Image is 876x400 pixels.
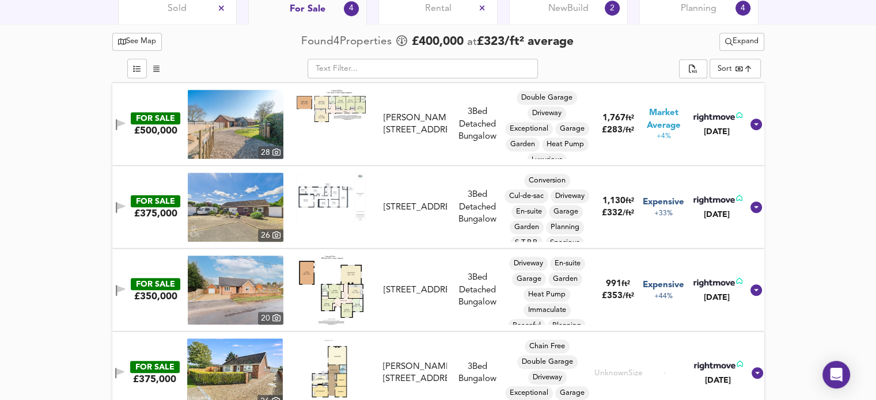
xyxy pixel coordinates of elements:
a: property thumbnail 20 [188,256,283,325]
img: property thumbnail [188,173,283,242]
div: 3 Bed Detached Bungalow [452,106,503,143]
span: Planning [546,222,584,233]
span: Spacious [545,238,584,248]
span: Garage [549,207,583,217]
div: £375,000 [134,207,177,220]
div: Driveway [528,106,566,120]
div: 20 [258,312,283,325]
span: Heat Pump [524,289,570,300]
div: split button [719,33,764,51]
span: Garage [555,388,589,398]
span: New Build [548,2,589,15]
div: Sheval Close, Aslacton, Norwich, NR15 2DT [379,201,452,214]
img: property thumbnail [188,256,283,325]
div: [DATE] [691,209,742,220]
div: Planning [546,220,584,234]
span: £ 323 / ft² average [477,36,574,48]
div: Exceptional [505,122,553,136]
a: property thumbnail 28 [188,90,283,159]
img: Floorplan [297,173,366,222]
span: For Sale [290,3,325,16]
span: £ 353 [602,292,634,300]
div: £375,000 [133,373,176,386]
span: Market Average [639,107,688,132]
span: Exceptional [505,388,553,398]
a: property thumbnail 26 [188,173,283,242]
div: 4 [344,1,359,16]
div: Double Garage [517,91,577,105]
span: +33% [654,209,673,219]
img: property thumbnail [188,90,283,159]
div: FOR SALE£500,000 property thumbnail 28 Floorplan[PERSON_NAME][STREET_ADDRESS]3Bed Detached Bungal... [112,83,764,166]
div: £500,000 [134,124,177,137]
div: Driveway [528,371,567,384]
div: [PERSON_NAME][STREET_ADDRESS] [384,112,447,137]
span: Garage [555,124,589,134]
span: Double Garage [517,93,577,103]
div: [DATE] [692,375,743,386]
div: 28 [258,146,283,159]
div: 3 Bed Bungalow [452,361,503,386]
span: Driveway [528,108,566,119]
span: Exceptional [505,124,553,134]
button: Expand [719,33,764,51]
span: Expensive [643,279,684,291]
div: Immaculate [524,303,571,317]
div: Garden [506,138,540,151]
span: Planning [681,2,716,15]
div: Garden [548,272,582,286]
img: Floorplan [297,90,366,123]
div: Garage [549,205,583,219]
div: FOR SALE [131,195,180,207]
span: at [467,37,477,48]
span: Garden [506,139,540,150]
span: En-suite [550,258,585,269]
span: Driveway [509,258,548,269]
div: FOR SALE [130,361,180,373]
span: Immaculate [524,305,571,315]
div: FOR SALE [131,112,180,124]
div: Driveway [509,257,548,271]
div: Garage [512,272,546,286]
span: £ 332 [602,209,634,218]
span: / ft² [623,127,634,134]
div: [STREET_ADDRESS] [384,284,447,296]
span: Heat Pump [542,139,589,150]
div: [DATE] [691,292,742,303]
div: 26 [258,229,283,242]
svg: Show Details [749,117,763,131]
div: Conversion [524,174,570,188]
span: Sold [168,2,187,15]
div: Cul-de-sac [505,189,548,203]
div: Open Intercom Messenger [822,361,850,388]
div: Sort [710,59,761,78]
img: Floorplan [299,256,364,325]
div: Garage [555,386,589,400]
span: - [663,369,666,378]
span: +44% [654,292,673,302]
span: / ft² [623,209,634,217]
svg: Show Details [749,283,763,297]
span: 1,130 [602,197,625,205]
svg: Show Details [750,366,764,380]
div: FOR SALE£375,000 property thumbnail 26 Floorplan[STREET_ADDRESS]3Bed Detached BungalowConversionC... [112,166,764,249]
span: En-suite [511,207,547,217]
div: 3 Bed Detached Bungalow [452,272,503,308]
div: Luxurious [527,153,567,167]
div: En-suite [550,257,585,271]
span: +4% [657,132,671,142]
svg: Show Details [749,200,763,214]
span: Rental [425,2,452,15]
span: / ft² [623,292,634,300]
div: Sort [718,63,732,74]
span: Expand [725,35,759,48]
div: 3 Bed Detached Bungalow [452,189,503,226]
div: Peaceful [508,319,545,333]
span: £ 400,000 [412,33,464,51]
div: Garage [555,122,589,136]
span: S.T.P.P. [510,238,543,248]
div: Heat Pump [524,288,570,302]
span: ft² [621,280,630,288]
span: ft² [625,115,634,122]
span: Luxurious [527,155,567,165]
